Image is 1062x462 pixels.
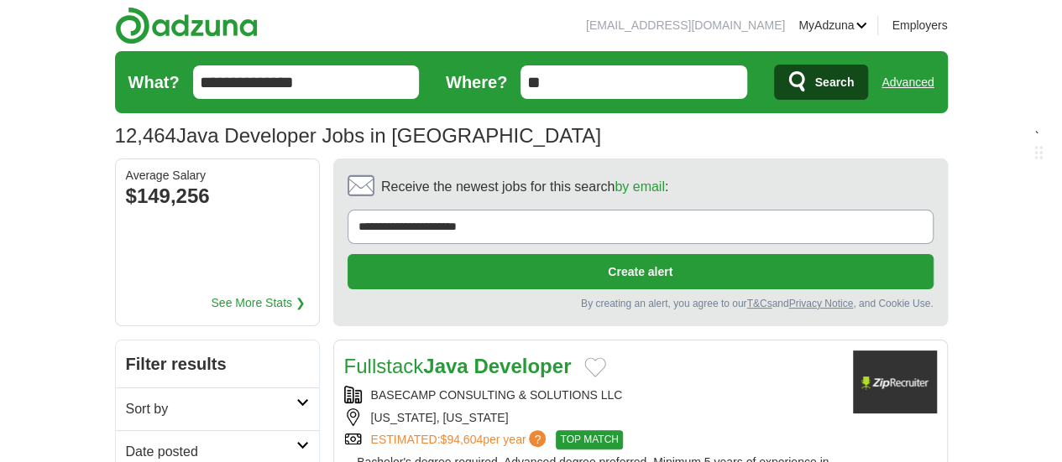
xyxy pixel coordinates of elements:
[746,298,772,309] a: T&Cs
[116,340,319,387] h2: Filter results
[128,69,180,96] label: What?
[882,65,934,99] a: Advanced
[815,65,855,99] span: Search
[381,176,668,198] span: Receive the newest jobs for this search :
[126,398,296,420] h2: Sort by
[116,387,319,430] a: Sort by
[529,430,546,447] span: ?
[115,124,601,147] h1: Java Developer Jobs in [GEOGRAPHIC_DATA]
[853,350,937,413] img: Company logo
[556,430,622,449] span: TOP MATCH
[344,386,840,404] div: BASECAMP CONSULTING & SOLUTIONS LLC
[892,16,947,34] a: Employers
[446,69,507,96] label: Where?
[126,181,309,211] div: $149,256
[788,298,853,309] a: Privacy Notice
[371,430,550,449] a: ESTIMATED:$94,604per year?
[586,16,785,34] li: [EMAIL_ADDRESS][DOMAIN_NAME]
[584,357,606,377] button: Add to favorite jobs
[126,169,309,181] div: Average Salary
[440,433,483,446] span: $94,604
[348,254,934,289] button: Create alert
[344,408,840,427] div: [US_STATE], [US_STATE]
[211,293,305,312] a: See More Stats ❯
[348,296,934,312] div: By creating an alert, you agree to our and , and Cookie Use.
[344,355,572,377] a: FullstackJava Developer
[115,120,176,152] span: 12,464
[473,355,571,377] strong: Developer
[115,7,258,44] img: Adzuna logo
[774,65,869,100] button: Search
[423,355,468,377] strong: Java
[615,179,665,194] a: by email
[798,16,867,34] a: MyAdzuna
